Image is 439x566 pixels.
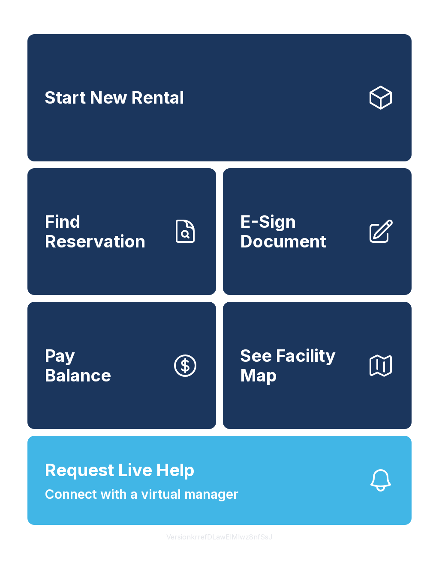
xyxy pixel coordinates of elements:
[45,457,195,483] span: Request Live Help
[240,346,360,385] span: See Facility Map
[240,212,360,251] span: E-Sign Document
[159,525,280,549] button: VersionkrrefDLawElMlwz8nfSsJ
[45,88,184,107] span: Start New Rental
[27,34,412,161] a: Start New Rental
[27,168,216,295] a: Find Reservation
[223,168,412,295] a: E-Sign Document
[45,346,111,385] span: Pay Balance
[45,485,238,504] span: Connect with a virtual manager
[27,302,216,429] button: PayBalance
[27,436,412,525] button: Request Live HelpConnect with a virtual manager
[45,212,165,251] span: Find Reservation
[223,302,412,429] button: See Facility Map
